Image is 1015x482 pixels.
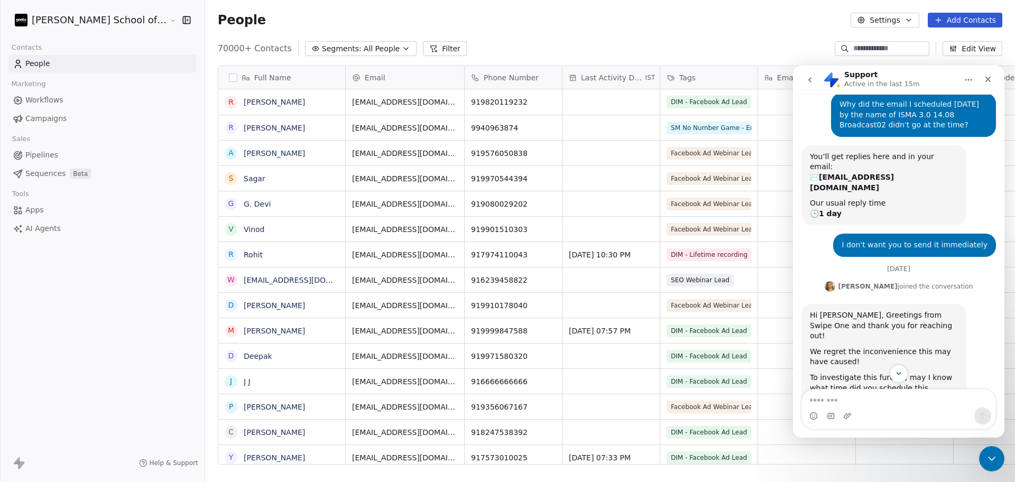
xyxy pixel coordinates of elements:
[244,301,305,310] a: [PERSON_NAME]
[793,66,1004,438] iframe: To enrich screen reader interactions, please activate Accessibility in Grammarly extension settings
[581,72,643,83] span: Last Activity Date
[352,351,458,361] span: [EMAIL_ADDRESS][DOMAIN_NAME]
[15,14,27,26] img: Zeeshan%20Neck%20Print%20Dark.png
[244,200,271,208] a: G. Devi
[244,276,373,284] a: [EMAIL_ADDRESS][DOMAIN_NAME]
[228,147,234,159] div: A
[667,325,751,337] span: DIM - Facebook Ad Lead
[25,205,44,216] span: Apps
[667,375,751,388] span: DIM - Facebook Ad Lead
[667,198,751,210] span: Facebook Ad Webinar Lead
[471,148,556,159] span: 919576050838
[25,150,58,161] span: Pipelines
[943,41,1002,56] button: Edit View
[471,326,556,336] span: 919999847588
[228,325,234,336] div: M
[346,66,464,89] div: Email
[352,224,458,235] span: [EMAIL_ADDRESS][DOMAIN_NAME]
[244,428,305,437] a: [PERSON_NAME]
[244,124,305,132] a: [PERSON_NAME]
[423,41,467,56] button: Filter
[8,91,196,109] a: Workflows
[228,198,234,209] div: G
[352,376,458,387] span: [EMAIL_ADDRESS][DOMAIN_NAME]
[667,274,734,286] span: SEO Webinar Lead
[660,66,758,89] div: Tags
[352,148,458,159] span: [EMAIL_ADDRESS][DOMAIN_NAME]
[777,72,839,83] span: Email Disclaimer
[471,300,556,311] span: 919910178040
[667,172,751,185] span: Facebook Ad Webinar Lead
[244,225,264,234] a: Vinod
[667,147,751,160] span: Facebook Ad Webinar Lead
[8,165,196,182] a: SequencesBeta
[244,327,305,335] a: [PERSON_NAME]
[471,173,556,184] span: 919970544394
[352,275,458,285] span: [EMAIL_ADDRESS][DOMAIN_NAME]
[471,351,556,361] span: 919971580320
[667,299,751,312] span: Facebook Ad Webinar Lead
[229,401,233,412] div: P
[758,66,855,89] div: Email Disclaimer
[667,223,751,236] span: Facebook Ad Webinar Lead
[569,326,653,336] span: [DATE] 07:57 PM
[7,40,47,55] span: Contacts
[244,251,263,259] a: Rohit
[352,402,458,412] span: [EMAIL_ADDRESS][DOMAIN_NAME]
[244,377,251,386] a: J J
[254,72,291,83] span: Full Name
[352,173,458,184] span: [EMAIL_ADDRESS][DOMAIN_NAME]
[851,13,919,27] button: Settings
[7,76,50,92] span: Marketing
[25,113,67,124] span: Campaigns
[471,402,556,412] span: 919356067167
[13,11,162,29] button: [PERSON_NAME] School of Finance LLP
[979,446,1004,471] iframe: Intercom live chat
[150,459,198,467] span: Help & Support
[25,95,63,106] span: Workflows
[471,427,556,438] span: 918247538392
[227,274,235,285] div: w
[679,72,696,83] span: Tags
[667,401,751,413] span: Facebook Ad Webinar Lead
[667,426,751,439] span: DIM - Facebook Ad Lead
[139,459,198,467] a: Help & Support
[471,249,556,260] span: 917974110043
[471,123,556,133] span: 9940963874
[352,199,458,209] span: [EMAIL_ADDRESS][DOMAIN_NAME]
[7,131,35,147] span: Sales
[928,13,1002,27] button: Add Contacts
[352,97,458,107] span: [EMAIL_ADDRESS][DOMAIN_NAME]
[230,376,232,387] div: J
[645,73,656,82] span: IST
[465,66,562,89] div: Phone Number
[667,350,751,363] span: DIM - Facebook Ad Lead
[352,249,458,260] span: [EMAIL_ADDRESS][DOMAIN_NAME]
[228,249,234,260] div: R
[8,220,196,237] a: AI Agents
[70,169,91,179] span: Beta
[471,275,556,285] span: 916239458822
[667,451,751,464] span: DIM - Facebook Ad Lead
[471,97,556,107] span: 919820119232
[228,300,234,311] div: D
[228,173,233,184] div: S
[32,13,167,27] span: [PERSON_NAME] School of Finance LLP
